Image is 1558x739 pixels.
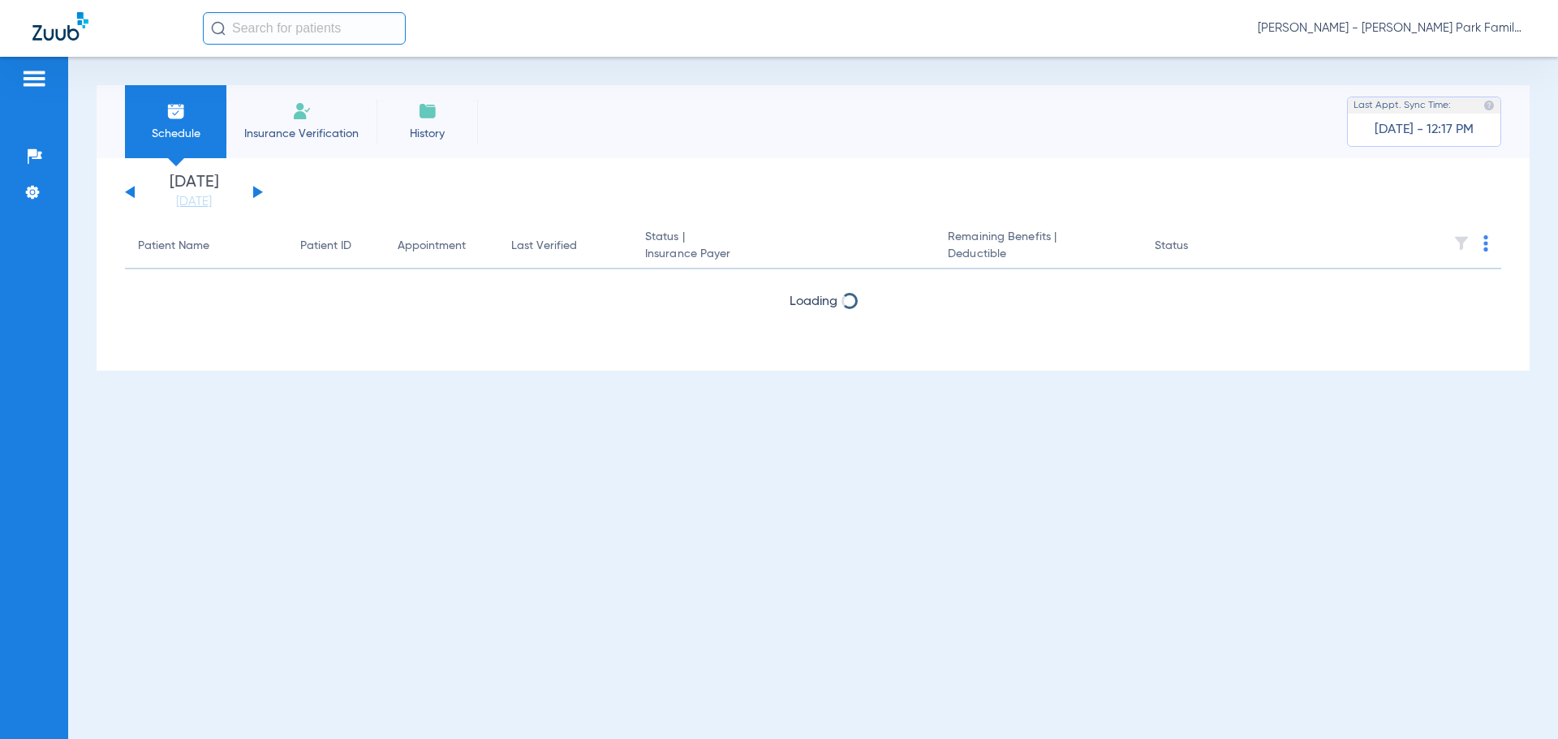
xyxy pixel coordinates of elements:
[389,126,466,142] span: History
[511,238,577,255] div: Last Verified
[511,238,619,255] div: Last Verified
[948,246,1128,263] span: Deductible
[645,246,922,263] span: Insurance Payer
[138,238,274,255] div: Patient Name
[292,101,312,121] img: Manual Insurance Verification
[1258,20,1526,37] span: [PERSON_NAME] - [PERSON_NAME] Park Family Dentistry
[1354,97,1451,114] span: Last Appt. Sync Time:
[1483,100,1495,111] img: last sync help info
[166,101,186,121] img: Schedule
[1483,235,1488,251] img: group-dot-blue.svg
[1142,224,1251,269] th: Status
[21,69,47,88] img: hamburger-icon
[398,238,485,255] div: Appointment
[300,238,351,255] div: Patient ID
[145,194,243,210] a: [DATE]
[632,224,935,269] th: Status |
[203,12,406,45] input: Search for patients
[239,126,364,142] span: Insurance Verification
[1453,235,1470,251] img: filter.svg
[300,238,372,255] div: Patient ID
[1375,122,1474,138] span: [DATE] - 12:17 PM
[211,21,226,36] img: Search Icon
[418,101,437,121] img: History
[935,224,1141,269] th: Remaining Benefits |
[398,238,466,255] div: Appointment
[145,174,243,210] li: [DATE]
[790,295,837,308] span: Loading
[32,12,88,41] img: Zuub Logo
[138,238,209,255] div: Patient Name
[137,126,214,142] span: Schedule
